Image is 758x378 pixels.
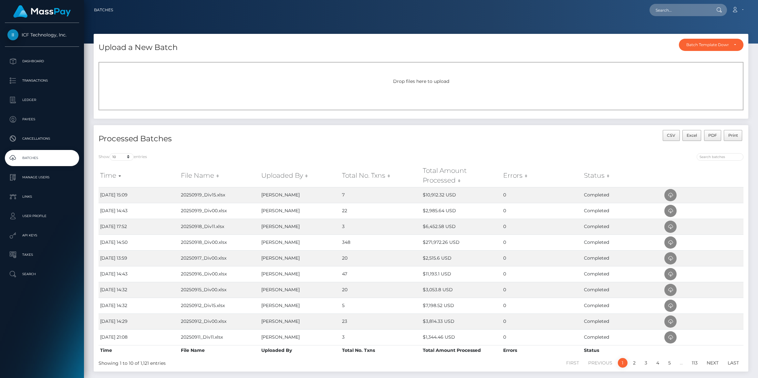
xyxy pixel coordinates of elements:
[260,164,340,187] th: Uploaded By: activate to sort column ascending
[5,208,79,224] a: User Profile
[7,173,77,182] p: Manage Users
[179,203,260,219] td: 20250919_Div00.xlsx
[582,250,663,266] td: Completed
[665,358,674,368] a: 5
[260,187,340,203] td: [PERSON_NAME]
[421,250,502,266] td: $2,515.6 USD
[99,345,179,355] th: Time
[502,313,582,329] td: 0
[704,130,722,141] button: PDF
[13,5,71,18] img: MassPay Logo
[421,187,502,203] td: $10,912.32 USD
[179,282,260,298] td: 20250915_Div00.xlsx
[260,282,340,298] td: [PERSON_NAME]
[582,313,663,329] td: Completed
[679,39,743,51] button: Batch Template Download
[582,164,663,187] th: Status: activate to sort column ascending
[179,219,260,234] td: 20250918_Div11.xlsx
[703,358,722,368] a: Next
[629,358,639,368] a: 2
[99,234,179,250] td: [DATE] 14:50
[582,298,663,313] td: Completed
[340,164,421,187] th: Total No. Txns: activate to sort column ascending
[7,211,77,221] p: User Profile
[340,298,421,313] td: 5
[421,345,502,355] th: Total Amount Processed
[7,29,18,40] img: ICF Technology, Inc.
[340,187,421,203] td: 7
[99,187,179,203] td: [DATE] 15:09
[260,313,340,329] td: [PERSON_NAME]
[179,250,260,266] td: 20250917_Div00.xlsx
[7,153,77,163] p: Batches
[179,313,260,329] td: 20250912_Div00.xlsx
[340,219,421,234] td: 3
[5,247,79,263] a: Taxes
[99,153,147,161] label: Show entries
[179,329,260,345] td: 20250911_Div11.xlsx
[728,133,738,138] span: Print
[582,329,663,345] td: Completed
[179,164,260,187] th: File Name: activate to sort column ascending
[502,164,582,187] th: Errors: activate to sort column ascending
[502,187,582,203] td: 0
[502,234,582,250] td: 0
[5,266,79,282] a: Search
[5,189,79,205] a: Links
[340,203,421,219] td: 22
[663,130,680,141] button: CSV
[260,234,340,250] td: [PERSON_NAME]
[421,313,502,329] td: $3,814.33 USD
[641,358,651,368] a: 3
[649,4,710,16] input: Search...
[5,92,79,108] a: Ledger
[99,250,179,266] td: [DATE] 13:59
[99,357,362,367] div: Showing 1 to 10 of 1,121 entries
[179,298,260,313] td: 20250912_Div15.xlsx
[502,298,582,313] td: 0
[421,266,502,282] td: $11,193.1 USD
[340,266,421,282] td: 47
[7,76,77,85] p: Transactions
[7,231,77,240] p: API Keys
[708,133,717,138] span: PDF
[667,133,675,138] span: CSV
[179,187,260,203] td: 20250919_Div15.xlsx
[260,345,340,355] th: Uploaded By
[99,42,178,53] h4: Upload a New Batch
[582,234,663,250] td: Completed
[99,313,179,329] td: [DATE] 14:29
[502,219,582,234] td: 0
[5,32,79,38] span: ICF Technology, Inc.
[340,329,421,345] td: 3
[421,164,502,187] th: Total Amount Processed: activate to sort column ascending
[7,192,77,202] p: Links
[502,250,582,266] td: 0
[582,187,663,203] td: Completed
[179,266,260,282] td: 20250916_Div00.xlsx
[5,131,79,147] a: Cancellations
[687,133,697,138] span: Excel
[502,329,582,345] td: 0
[582,266,663,282] td: Completed
[688,358,701,368] a: 113
[421,203,502,219] td: $2,985.64 USD
[5,169,79,185] a: Manage Users
[99,203,179,219] td: [DATE] 14:43
[5,111,79,127] a: Payees
[7,95,77,105] p: Ledger
[582,282,663,298] td: Completed
[724,358,742,368] a: Last
[5,73,79,89] a: Transactions
[260,219,340,234] td: [PERSON_NAME]
[99,133,416,144] h4: Processed Batches
[502,282,582,298] td: 0
[260,298,340,313] td: [PERSON_NAME]
[7,269,77,279] p: Search
[340,313,421,329] td: 23
[686,42,729,47] div: Batch Template Download
[340,234,421,250] td: 348
[260,266,340,282] td: [PERSON_NAME]
[340,345,421,355] th: Total No. Txns
[421,329,502,345] td: $1,344.46 USD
